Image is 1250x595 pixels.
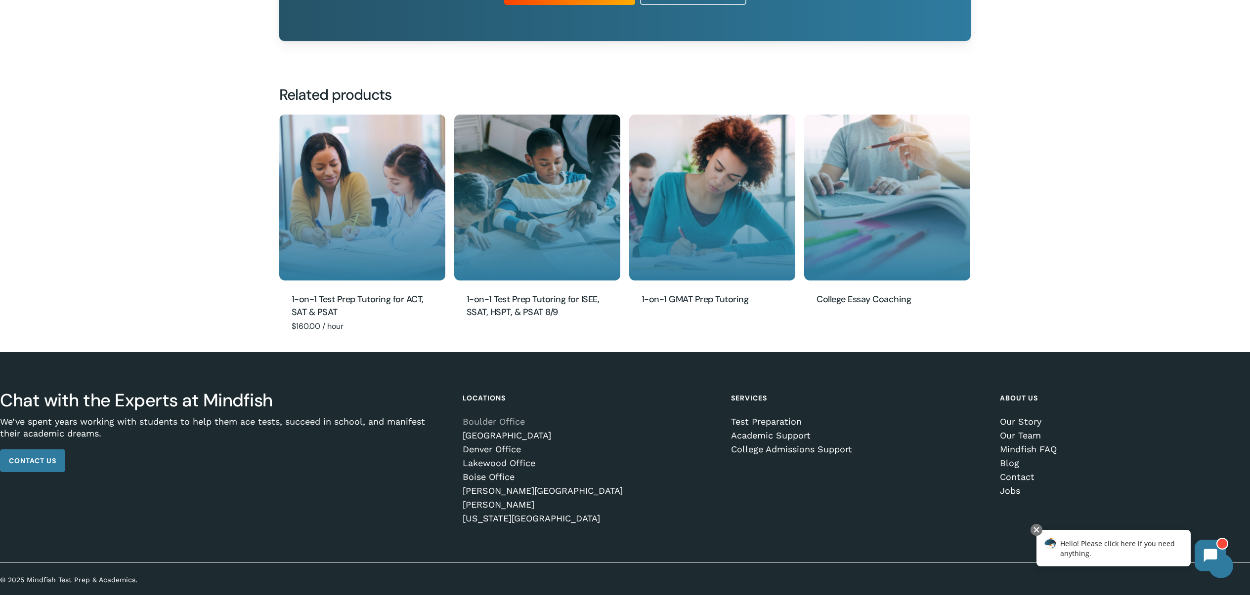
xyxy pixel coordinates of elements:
a: Jobs [1000,486,1244,496]
a: Boulder Office [463,417,706,427]
img: GMAT GRE 1 [629,115,795,280]
a: College Admissions Support [731,444,975,454]
a: Denver Office [463,444,706,454]
a: Academic Support [731,431,975,440]
a: College Essay Coaching [817,293,958,307]
a: [PERSON_NAME] [463,500,706,510]
h4: Services [731,389,975,407]
a: 1-on-1 GMAT Prep Tutoring [629,115,795,280]
a: Test Preparation [731,417,975,427]
a: Our Story [1000,417,1244,427]
a: [US_STATE][GEOGRAPHIC_DATA] [463,514,706,523]
iframe: Chatbot [1026,522,1236,581]
a: Contact [1000,472,1244,482]
img: ACT SAT Tutoring [279,115,445,280]
img: College Essay Assistance [804,115,970,280]
a: Our Team [1000,431,1244,440]
h2: Related products [279,85,971,105]
a: 1-on-1 Test Prep Tutoring for ISEE, SSAT, HSPT, & PSAT 8/9 [454,115,620,280]
a: Lakewood Office [463,458,706,468]
a: 1-on-1 Test Prep Tutoring for ISEE, SSAT, HSPT, & PSAT 8/9 [467,293,608,319]
a: [PERSON_NAME][GEOGRAPHIC_DATA] [463,486,706,496]
a: Blog [1000,458,1244,468]
a: College Essay Coaching [804,115,970,280]
img: ISEE SSAT HSPT [454,115,620,280]
a: 1-on-1 Test Prep Tutoring for ACT, SAT & PSAT [279,115,445,280]
h4: Locations [463,389,706,407]
a: 1-on-1 Test Prep Tutoring for ACT, SAT & PSAT [292,293,433,319]
a: 1-on-1 GMAT Prep Tutoring [642,293,783,307]
span: Contact Us [9,456,56,466]
span: $160.00 / hour [292,321,344,331]
a: [GEOGRAPHIC_DATA] [463,431,706,440]
a: Mindfish FAQ [1000,444,1244,454]
h4: About Us [1000,389,1244,407]
a: Boise Office [463,472,706,482]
